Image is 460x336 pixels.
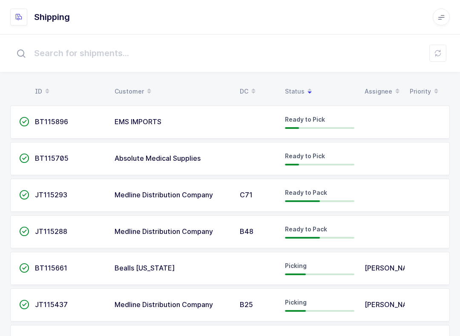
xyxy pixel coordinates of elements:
[35,227,67,236] span: JT115288
[240,191,253,199] span: C71
[35,300,68,309] span: JT115437
[35,154,69,162] span: BT115705
[115,264,175,272] span: Bealls [US_STATE]
[19,300,29,309] span: 
[285,225,327,233] span: Ready to Pack
[35,191,67,199] span: JT115293
[19,191,29,199] span: 
[365,264,420,272] span: [PERSON_NAME]
[365,300,420,309] span: [PERSON_NAME]
[35,84,104,99] div: ID
[115,191,213,199] span: Medline Distribution Company
[285,152,325,159] span: Ready to Pick
[115,84,230,99] div: Customer
[35,117,68,126] span: BT115896
[34,10,70,24] h1: Shipping
[410,84,441,99] div: Priority
[10,40,450,67] input: Search for shipments...
[285,189,327,196] span: Ready to Pack
[240,84,275,99] div: DC
[19,154,29,162] span: 
[285,116,325,123] span: Ready to Pick
[240,300,253,309] span: B25
[285,84,354,99] div: Status
[240,227,253,236] span: B48
[19,227,29,236] span: 
[115,154,201,162] span: Absolute Medical Supplies
[19,264,29,272] span: 
[285,262,307,269] span: Picking
[19,117,29,126] span: 
[365,84,400,99] div: Assignee
[35,264,67,272] span: BT115661
[115,117,161,126] span: EMS IMPORTS
[285,299,307,306] span: Picking
[115,227,213,236] span: Medline Distribution Company
[115,300,213,309] span: Medline Distribution Company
